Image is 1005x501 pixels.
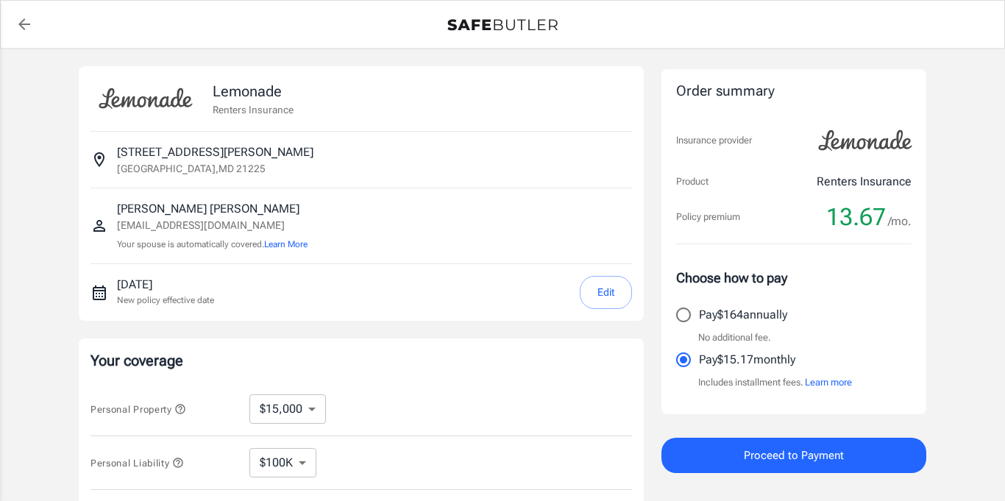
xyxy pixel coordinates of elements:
[676,133,752,148] p: Insurance provider
[90,458,184,469] span: Personal Liability
[213,102,294,117] p: Renters Insurance
[90,151,108,168] svg: Insured address
[10,10,39,39] a: back to quotes
[676,210,740,224] p: Policy premium
[90,284,108,302] svg: New policy start date
[826,202,886,232] span: 13.67
[661,438,926,473] button: Proceed to Payment
[90,217,108,235] svg: Insured person
[117,200,308,218] p: [PERSON_NAME] [PERSON_NAME]
[90,350,632,371] p: Your coverage
[90,400,186,418] button: Personal Property
[90,404,186,415] span: Personal Property
[805,375,852,390] button: Learn more
[117,143,313,161] p: [STREET_ADDRESS][PERSON_NAME]
[90,78,201,119] img: Lemonade
[698,330,771,345] p: No additional fee.
[213,80,294,102] p: Lemonade
[888,211,912,232] span: /mo.
[117,161,266,176] p: [GEOGRAPHIC_DATA] , MD 21225
[117,238,308,252] p: Your spouse is automatically covered.
[447,19,558,31] img: Back to quotes
[117,294,214,307] p: New policy effective date
[117,218,308,233] p: [EMAIL_ADDRESS][DOMAIN_NAME]
[264,238,308,251] button: Learn More
[744,446,844,465] span: Proceed to Payment
[580,276,632,309] button: Edit
[817,173,912,191] p: Renters Insurance
[117,276,214,294] p: [DATE]
[698,375,852,390] p: Includes installment fees.
[810,120,920,161] img: Lemonade
[699,306,787,324] p: Pay $164 annually
[699,351,795,369] p: Pay $15.17 monthly
[676,174,709,189] p: Product
[90,454,184,472] button: Personal Liability
[676,81,912,102] div: Order summary
[676,268,912,288] p: Choose how to pay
